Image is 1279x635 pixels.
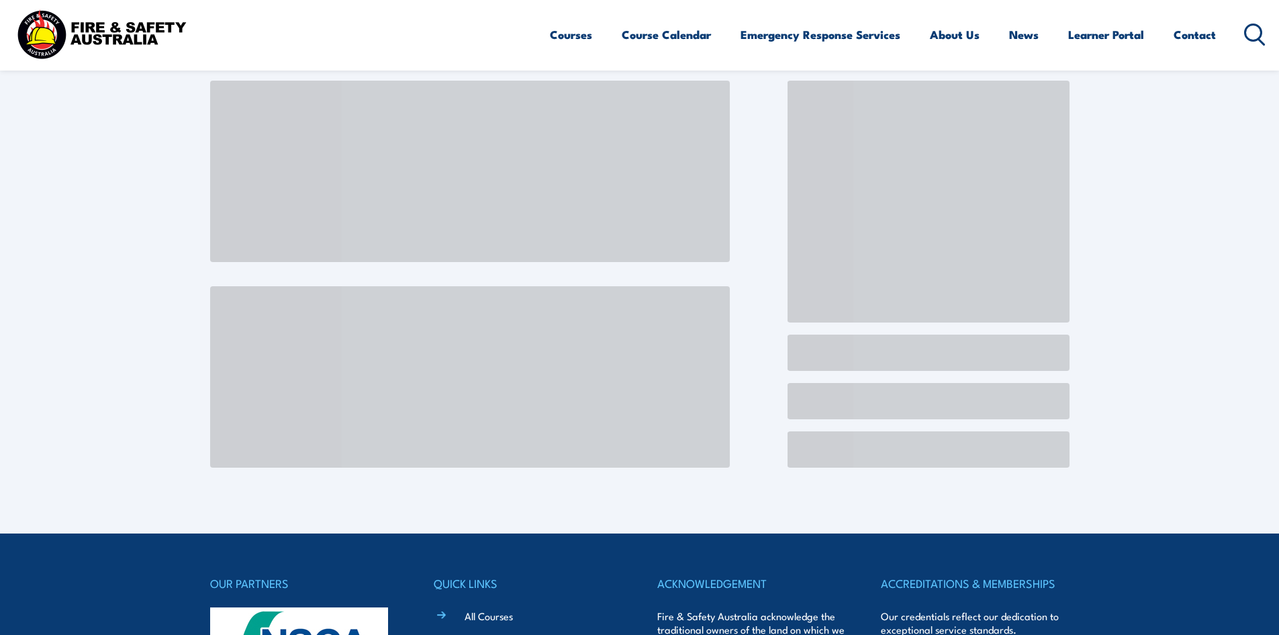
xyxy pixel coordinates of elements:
a: News [1009,17,1039,52]
h4: QUICK LINKS [434,574,622,593]
a: Learner Portal [1068,17,1144,52]
a: Contact [1174,17,1216,52]
h4: ACKNOWLEDGEMENT [657,574,845,593]
a: Emergency Response Services [741,17,900,52]
a: Course Calendar [622,17,711,52]
a: All Courses [465,609,513,623]
a: About Us [930,17,980,52]
a: Courses [550,17,592,52]
h4: ACCREDITATIONS & MEMBERSHIPS [881,574,1069,593]
h4: OUR PARTNERS [210,574,398,593]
